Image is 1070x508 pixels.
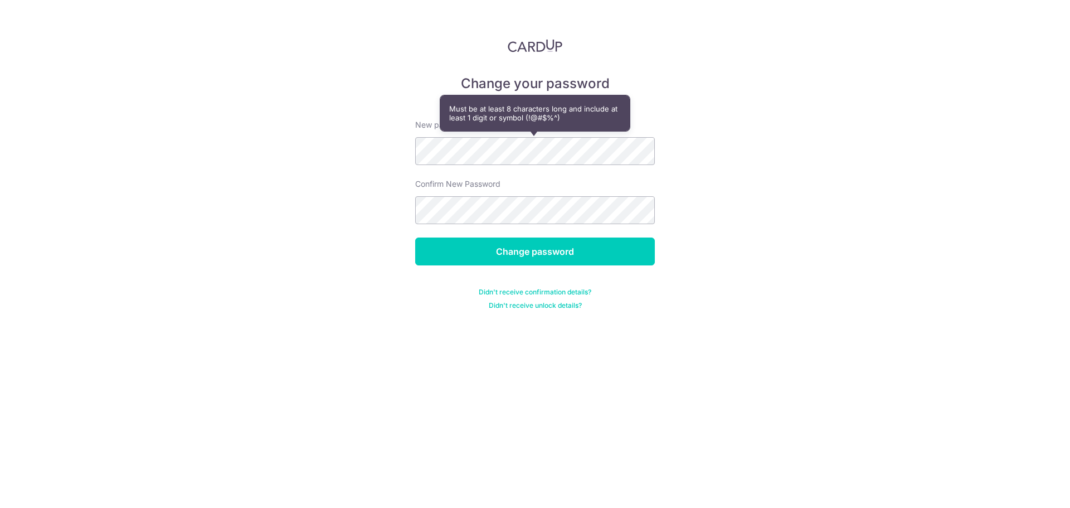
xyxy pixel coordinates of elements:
[415,75,655,93] h5: Change your password
[415,119,470,130] label: New password
[415,238,655,265] input: Change password
[415,178,500,190] label: Confirm New Password
[508,39,562,52] img: CardUp Logo
[489,301,582,310] a: Didn't receive unlock details?
[479,288,591,297] a: Didn't receive confirmation details?
[440,95,630,131] div: Must be at least 8 characters long and include at least 1 digit or symbol (!@#$%^)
